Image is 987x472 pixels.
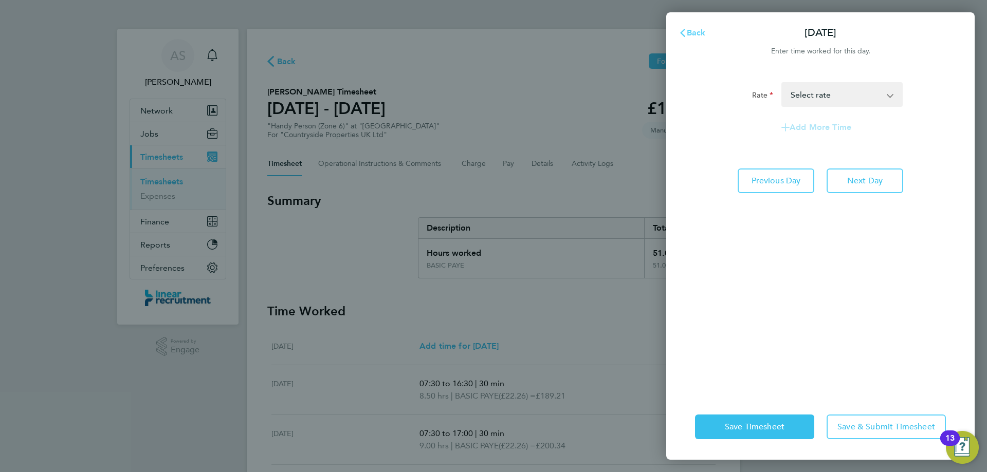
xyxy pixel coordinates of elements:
[687,28,706,37] span: Back
[725,422,784,432] span: Save Timesheet
[837,422,935,432] span: Save & Submit Timesheet
[805,26,836,40] p: [DATE]
[668,23,716,43] button: Back
[666,45,975,58] div: Enter time worked for this day.
[945,438,955,451] div: 13
[752,90,773,103] label: Rate
[946,431,979,464] button: Open Resource Center, 13 new notifications
[827,168,903,193] button: Next Day
[738,168,814,193] button: Previous Day
[752,176,801,186] span: Previous Day
[827,414,946,439] button: Save & Submit Timesheet
[847,176,883,186] span: Next Day
[695,414,814,439] button: Save Timesheet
